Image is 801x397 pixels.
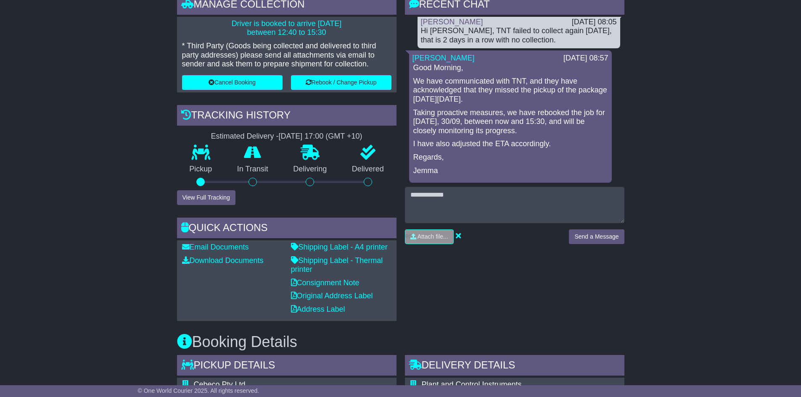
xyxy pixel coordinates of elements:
div: Tracking history [177,105,397,128]
button: Send a Message [569,229,624,244]
span: © One World Courier 2025. All rights reserved. [138,387,259,394]
a: Original Address Label [291,292,373,300]
p: Delivering [281,165,340,174]
p: Good Morning, [413,63,608,73]
div: Delivery Details [405,355,624,378]
p: Pickup [177,165,225,174]
button: Cancel Booking [182,75,283,90]
div: Quick Actions [177,218,397,240]
div: [DATE] 08:57 [563,54,608,63]
button: View Full Tracking [177,190,235,205]
p: Jemma [413,166,608,176]
h3: Booking Details [177,334,624,350]
p: Driver is booked to arrive [DATE] between 12:40 to 15:30 [182,19,391,37]
p: * Third Party (Goods being collected and delivered to third party addresses) please send all atta... [182,42,391,69]
a: Address Label [291,305,345,313]
a: Email Documents [182,243,249,251]
a: Shipping Label - A4 printer [291,243,388,251]
p: Regards, [413,153,608,162]
a: Download Documents [182,256,264,265]
p: In Transit [225,165,281,174]
p: We have communicated with TNT, and they have acknowledged that they missed the pickup of the pack... [413,77,608,104]
p: Taking proactive measures, we have rebooked the job for [DATE], 30/09, between now and 15:30, and... [413,108,608,136]
div: [DATE] 17:00 (GMT +10) [279,132,362,141]
p: I have also adjusted the ETA accordingly. [413,139,608,149]
a: [PERSON_NAME] [412,54,475,62]
div: Pickup Details [177,355,397,378]
a: [PERSON_NAME] [421,18,483,26]
a: Shipping Label - Thermal printer [291,256,383,274]
div: [DATE] 08:05 [572,18,617,27]
p: Delivered [339,165,397,174]
span: Plant and Control Instruments [422,380,522,389]
a: Consignment Note [291,279,360,287]
span: Cebeco Pty Ltd [194,380,246,389]
div: Estimated Delivery - [177,132,397,141]
div: Hi [PERSON_NAME], TNT failed to collect again [DATE], that is 2 days in a row with no collection. [421,26,617,45]
button: Rebook / Change Pickup [291,75,391,90]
